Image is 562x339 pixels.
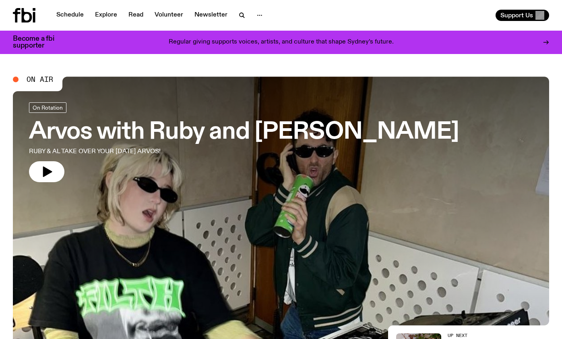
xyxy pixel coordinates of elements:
p: RUBY & AL TAKE OVER YOUR [DATE] ARVOS! [29,147,235,156]
a: Schedule [52,10,89,21]
button: Support Us [496,10,549,21]
h3: Arvos with Ruby and [PERSON_NAME] [29,121,459,144]
span: On Air [27,76,53,83]
span: On Rotation [33,104,63,110]
a: Explore [90,10,122,21]
a: Arvos with Ruby and [PERSON_NAME]RUBY & AL TAKE OVER YOUR [DATE] ARVOS! [29,102,459,182]
span: Support Us [500,12,533,19]
a: Read [124,10,148,21]
a: On Rotation [29,102,66,113]
h3: Become a fbi supporter [13,35,64,49]
a: Volunteer [150,10,188,21]
a: Newsletter [190,10,232,21]
p: Regular giving supports voices, artists, and culture that shape Sydney’s future. [169,39,394,46]
h2: Up Next [448,333,514,338]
